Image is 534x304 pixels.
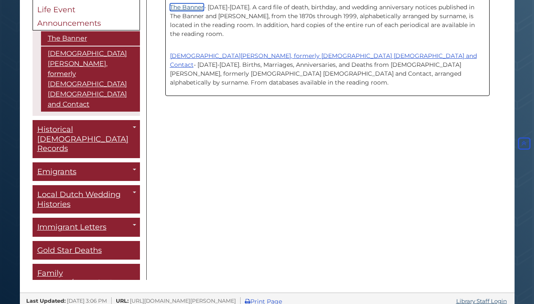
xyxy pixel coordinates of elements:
span: Emigrants [37,167,77,176]
a: Back to Top [516,140,532,148]
a: Emigrants [33,162,140,181]
span: [URL][DOMAIN_NAME][PERSON_NAME] [130,298,236,304]
span: Immigrant Letters [37,222,107,232]
a: Local Dutch Wedding Histories [33,185,140,214]
a: The Banner [41,31,140,46]
span: Local Dutch Wedding Histories [37,190,120,209]
span: URL: [116,298,129,304]
a: Historical [DEMOGRAPHIC_DATA] Records [33,120,140,158]
span: Gold Star Deaths [37,246,102,255]
a: [DEMOGRAPHIC_DATA][PERSON_NAME], formerly [DEMOGRAPHIC_DATA] [DEMOGRAPHIC_DATA] and Contact [41,47,140,112]
span: Historical [DEMOGRAPHIC_DATA] Records [37,125,129,153]
span: Life Event Announcements [37,5,101,28]
a: The Banner [170,3,204,11]
a: Immigrant Letters [33,218,140,237]
p: - [DATE]-[DATE]. Births, Marriages, Anniversaries, and Deaths from [DEMOGRAPHIC_DATA][PERSON_NAME... [170,43,485,87]
a: [DEMOGRAPHIC_DATA][PERSON_NAME], formerly [DEMOGRAPHIC_DATA] [DEMOGRAPHIC_DATA] and Contact [170,52,477,68]
a: Family Histories/Genealogies [33,264,140,292]
span: Last Updated: [26,298,66,304]
span: [DATE] 3:06 PM [67,298,107,304]
a: Gold Star Deaths [33,241,140,260]
span: Family Histories/Genealogies [37,268,120,288]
